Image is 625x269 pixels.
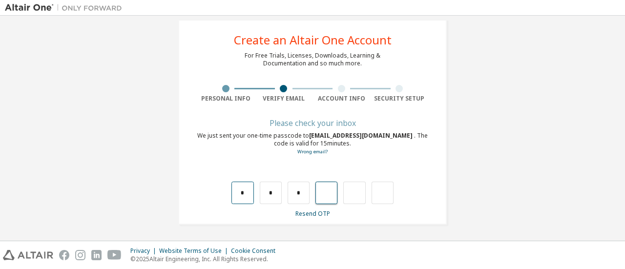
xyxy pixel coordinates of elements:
[197,120,428,126] div: Please check your inbox
[59,250,69,260] img: facebook.svg
[3,250,53,260] img: altair_logo.svg
[371,95,429,103] div: Security Setup
[297,148,328,155] a: Go back to the registration form
[91,250,102,260] img: linkedin.svg
[245,52,380,67] div: For Free Trials, Licenses, Downloads, Learning & Documentation and so much more.
[312,95,371,103] div: Account Info
[234,34,392,46] div: Create an Altair One Account
[75,250,85,260] img: instagram.svg
[197,95,255,103] div: Personal Info
[231,247,281,255] div: Cookie Consent
[197,132,428,156] div: We just sent your one-time passcode to . The code is valid for 15 minutes.
[295,209,330,218] a: Resend OTP
[130,247,159,255] div: Privacy
[159,247,231,255] div: Website Terms of Use
[130,255,281,263] p: © 2025 Altair Engineering, Inc. All Rights Reserved.
[309,131,414,140] span: [EMAIL_ADDRESS][DOMAIN_NAME]
[5,3,127,13] img: Altair One
[107,250,122,260] img: youtube.svg
[255,95,313,103] div: Verify Email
